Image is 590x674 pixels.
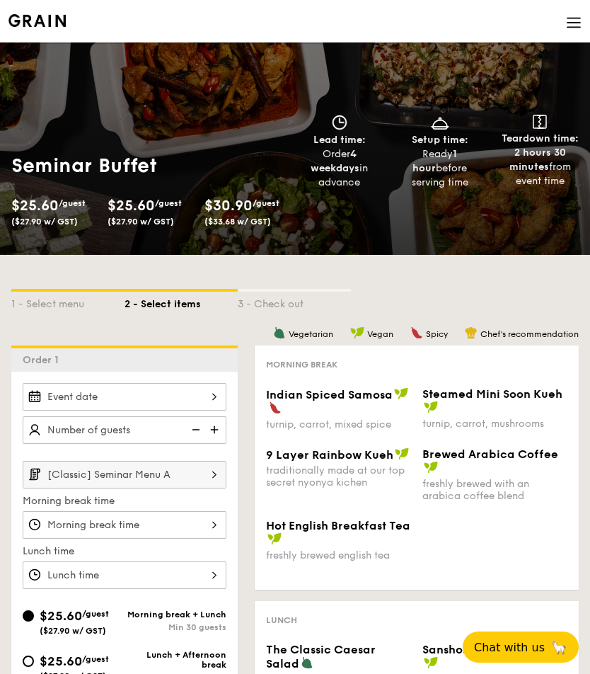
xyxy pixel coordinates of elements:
[266,388,393,401] span: Indian Spiced Samosa
[11,153,289,178] h1: Seminar Buffet
[566,15,582,30] img: icon-hamburger-menu.db5d7e83.svg
[509,147,566,173] strong: 2 hours 30 minutes
[463,632,579,663] button: Chat with us🦙
[395,447,409,460] img: icon-vegan.f8ff3823.svg
[59,198,86,208] span: /guest
[125,292,238,312] div: 2 - Select items
[301,656,313,669] img: icon-vegetarian.fe4039eb.svg
[23,544,226,559] label: Lunch time
[238,292,351,312] div: 3 - Check out
[429,115,451,130] img: icon-dish.430c3a2e.svg
[367,329,393,339] span: Vegan
[266,360,337,370] span: Morning break
[350,326,364,339] img: icon-vegan.f8ff3823.svg
[23,416,226,444] input: Number of guests
[108,198,155,215] span: $25.60
[23,383,226,411] input: Event date
[11,292,125,312] div: 1 - Select menu
[295,147,384,190] div: Order in advance
[412,134,468,146] span: Setup time:
[266,464,411,489] div: traditionally made at our top secret nyonya kichen
[125,622,226,632] div: Min 30 guests
[82,654,109,664] span: /guest
[8,14,66,27] img: Grain
[23,610,34,622] input: $25.60/guest($27.90 w/ GST)Morning break + LunchMin 30 guests
[533,115,547,129] img: icon-teardown.65201eee.svg
[422,478,567,502] div: freshly brewed with an arabica coffee blend
[394,387,408,400] img: icon-vegan.f8ff3823.svg
[266,519,410,532] span: Hot English Breakfast Tea
[313,134,366,146] span: Lead time:
[289,329,333,339] span: Vegetarian
[395,147,485,190] div: Ready before serving time
[424,656,438,669] img: icon-vegan.f8ff3823.svg
[40,653,82,669] span: $25.60
[204,198,253,215] span: $30.90
[465,326,478,339] img: icon-chef-hat.a58ddaea.svg
[495,146,584,188] div: from event time
[266,549,411,561] div: freshly brewed english tea
[202,461,226,488] img: icon-chevron-right.3c0dfbd6.svg
[422,418,567,430] div: turnip, carrot, mushrooms
[125,610,226,619] div: Morning break + Lunch
[82,609,109,619] span: /guest
[125,650,226,670] div: Lunch + Afternoon break
[422,387,562,401] span: Steamed Mini Soon Kueh
[23,354,64,366] span: Order 1
[422,447,558,461] span: Brewed Arabica Coffee
[108,217,174,227] span: ($27.90 w/ GST)
[155,198,182,208] span: /guest
[266,448,393,462] span: 9 Layer Rainbow Kueh
[11,198,59,215] span: $25.60
[11,217,78,227] span: ($27.90 w/ GST)
[329,115,350,130] img: icon-clock.2db775ea.svg
[426,329,448,339] span: Spicy
[23,494,226,508] label: Morning break time
[266,418,411,430] div: turnip, carrot, mixed spice
[23,656,34,667] input: $25.60/guest($27.90 w/ GST)Lunch + Afternoon breakMin 30 guests
[474,641,545,654] span: Chat with us
[273,326,286,339] img: icon-vegetarian.fe4039eb.svg
[410,326,423,339] img: icon-spicy.37a8142b.svg
[422,643,557,656] span: Sanshoku Steamed Rice
[40,626,106,636] span: ($27.90 w/ GST)
[253,198,279,208] span: /guest
[266,643,376,670] span: The Classic Caesar Salad
[8,14,66,27] a: Logotype
[550,639,567,656] span: 🦙
[424,401,438,413] img: icon-vegan.f8ff3823.svg
[23,561,226,589] input: Lunch time
[480,329,579,339] span: Chef's recommendation
[267,532,282,545] img: icon-vegan.f8ff3823.svg
[424,461,438,474] img: icon-vegan.f8ff3823.svg
[40,608,82,624] span: $25.60
[269,401,282,414] img: icon-spicy.37a8142b.svg
[23,511,226,539] input: Morning break time
[184,416,205,443] img: icon-reduce.1d2dbef1.svg
[502,132,579,144] span: Teardown time:
[205,416,226,443] img: icon-add.58712e84.svg
[204,217,271,227] span: ($33.68 w/ GST)
[266,615,297,625] span: Lunch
